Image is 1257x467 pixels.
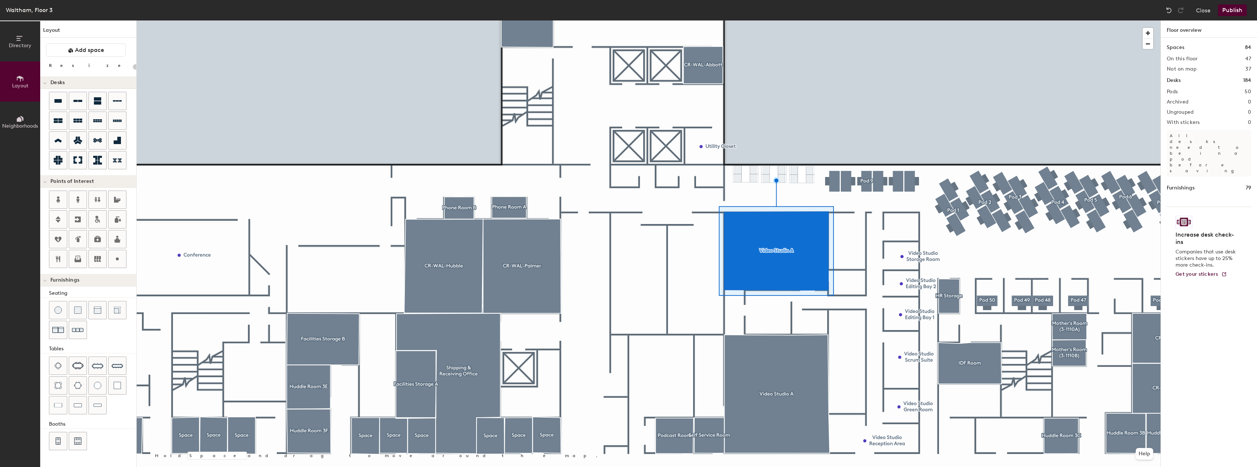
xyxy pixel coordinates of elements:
button: Table (1x1) [108,376,126,395]
button: Couch (corner) [108,301,126,319]
img: Four seat booth [55,437,61,445]
button: Close [1196,4,1211,16]
img: Undo [1165,7,1173,14]
div: Tables [49,345,136,353]
button: Couch (middle) [88,301,107,319]
a: Get your stickers [1176,271,1227,278]
h2: Not on map [1167,66,1196,72]
button: Table (1x4) [88,396,107,414]
button: Table (1x3) [69,396,87,414]
button: Four seat table [49,357,67,375]
h1: Furnishings [1167,184,1195,192]
div: Waltham, Floor 3 [6,5,53,15]
img: Eight seat table [92,360,103,372]
img: Stool [54,306,62,314]
img: Table (1x1) [114,382,121,389]
img: Table (round) [94,382,101,389]
button: Table (round) [88,376,107,395]
img: Six seat table [72,362,84,369]
h1: Spaces [1167,44,1184,52]
h2: 37 [1245,66,1251,72]
span: Directory [9,42,31,49]
img: Sticker logo [1176,216,1192,228]
h2: On this floor [1167,56,1198,62]
button: Publish [1218,4,1247,16]
button: Eight seat table [88,357,107,375]
img: Couch (x2) [52,324,64,336]
img: Table (1x2) [54,402,62,409]
h2: 0 [1248,120,1251,125]
h1: 184 [1243,76,1251,84]
img: Couch (middle) [94,306,101,314]
button: Help [1136,448,1153,460]
h2: Archived [1167,99,1188,105]
span: Neighborhoods [2,123,38,129]
button: Couch (x2) [49,321,67,339]
h1: 84 [1245,44,1251,52]
button: Couch (x3) [69,321,87,339]
button: Six seat booth [69,432,87,450]
button: Add space [46,44,126,57]
div: Seating [49,289,136,297]
button: Four seat booth [49,432,67,450]
h2: 0 [1248,99,1251,105]
h1: 79 [1246,184,1251,192]
p: All desks need to be in a pod before saving [1167,130,1251,177]
h1: Layout [40,26,136,38]
img: Couch (corner) [114,306,121,314]
h2: With stickers [1167,120,1200,125]
img: Ten seat table [111,360,123,372]
h2: 0 [1248,109,1251,115]
span: Points of Interest [50,178,94,184]
button: Table (1x2) [49,396,67,414]
img: Four seat table [54,362,62,369]
h4: Increase desk check-ins [1176,231,1238,246]
img: Four seat round table [54,382,62,389]
img: Six seat round table [74,382,82,389]
button: Cushion [69,301,87,319]
h2: Ungrouped [1167,109,1194,115]
span: Furnishings [50,277,79,283]
div: Booths [49,420,136,428]
button: Four seat round table [49,376,67,395]
button: Six seat round table [69,376,87,395]
button: Six seat table [69,357,87,375]
img: Couch (x3) [72,324,84,336]
button: Stool [49,301,67,319]
span: Layout [12,83,29,89]
img: Table (1x4) [94,402,102,409]
img: Six seat booth [74,437,81,445]
p: Companies that use desk stickers have up to 25% more check-ins. [1176,249,1238,268]
img: Redo [1177,7,1184,14]
button: Ten seat table [108,357,126,375]
h1: Floor overview [1161,20,1257,38]
img: Table (1x3) [74,402,82,409]
h2: 50 [1245,89,1251,95]
h1: Desks [1167,76,1181,84]
div: Resize [49,63,130,68]
h2: Pods [1167,89,1178,95]
span: Get your stickers [1176,271,1218,277]
h2: 47 [1245,56,1251,62]
span: Desks [50,80,65,86]
span: Add space [75,46,104,54]
img: Cushion [74,306,81,314]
